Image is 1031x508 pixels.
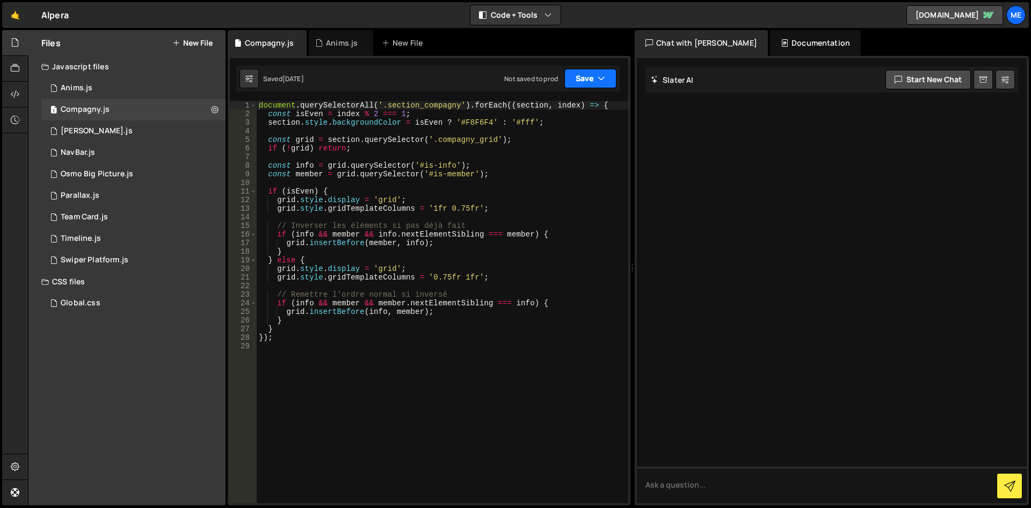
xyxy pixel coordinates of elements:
[230,221,257,230] div: 15
[41,249,226,271] div: 16285/43961.js
[230,153,257,161] div: 7
[41,185,226,206] div: 16285/45492.js
[28,56,226,77] div: Javascript files
[230,316,257,325] div: 26
[41,99,226,120] div: 16285/44080.js
[41,142,226,163] div: 16285/44885.js
[41,120,226,142] div: 16285/45494.js
[230,187,257,196] div: 11
[41,37,61,49] h2: Files
[2,2,28,28] a: 🤙
[906,5,1003,25] a: [DOMAIN_NAME]
[245,38,294,48] div: Compagny.js
[230,239,257,247] div: 17
[61,298,100,308] div: Global.css
[61,83,92,93] div: Anims.js
[61,234,101,244] div: Timeline.js
[230,264,257,273] div: 20
[635,30,768,56] div: Chat with [PERSON_NAME]
[230,213,257,221] div: 14
[230,256,257,264] div: 19
[41,163,226,185] div: 16285/44842.js
[230,290,257,299] div: 23
[230,307,257,316] div: 25
[41,206,226,228] div: 16285/43939.js
[230,230,257,239] div: 16
[61,126,133,136] div: [PERSON_NAME].js
[1006,5,1026,25] a: Me
[263,74,304,83] div: Saved
[382,38,427,48] div: New File
[41,292,226,314] div: 16285/43940.css
[770,30,861,56] div: Documentation
[885,70,971,89] button: Start new chat
[230,178,257,187] div: 10
[230,299,257,307] div: 24
[230,342,257,350] div: 29
[41,77,226,99] div: 16285/44894.js
[564,69,616,88] button: Save
[326,38,358,48] div: Anims.js
[230,325,257,333] div: 27
[230,161,257,170] div: 8
[504,74,558,83] div: Not saved to prod
[230,144,257,153] div: 6
[230,170,257,178] div: 9
[41,228,226,249] div: 16285/44875.js
[230,333,257,342] div: 28
[230,101,257,110] div: 1
[230,135,257,144] div: 5
[651,75,694,85] h2: Slater AI
[230,127,257,135] div: 4
[230,273,257,282] div: 21
[230,118,257,127] div: 3
[61,148,95,158] div: NavBar.js
[50,106,57,115] span: 1
[470,5,561,25] button: Code + Tools
[282,74,304,83] div: [DATE]
[230,282,257,290] div: 22
[61,212,108,222] div: Team Card.js
[61,169,133,179] div: Osmo Big Picture.js
[230,110,257,118] div: 2
[28,271,226,292] div: CSS files
[230,196,257,204] div: 12
[41,9,69,22] div: Alpera
[230,247,257,256] div: 18
[61,191,99,201] div: Parallax.js
[172,39,213,47] button: New File
[61,105,110,115] div: Compagny.js
[61,255,128,265] div: Swiper Platform.js
[230,204,257,213] div: 13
